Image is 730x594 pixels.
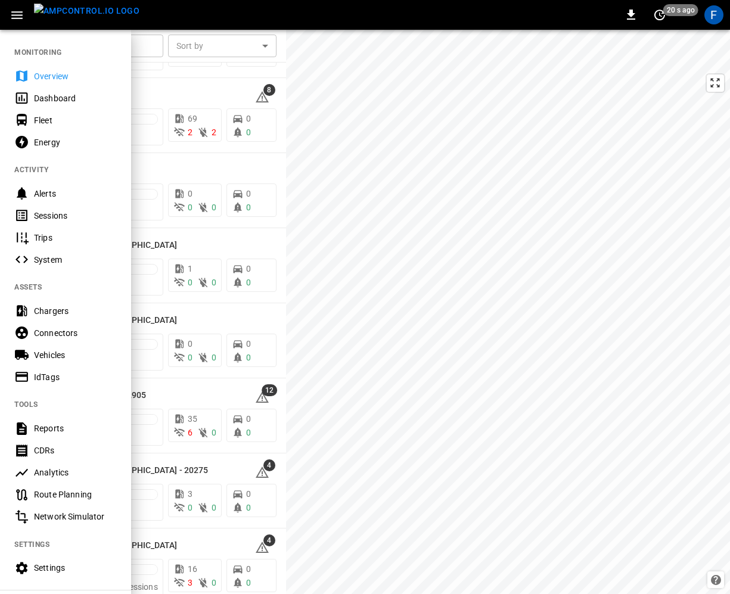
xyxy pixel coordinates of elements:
div: Connectors [34,327,117,339]
div: Vehicles [34,349,117,361]
div: CDRs [34,444,117,456]
div: Trips [34,232,117,244]
div: Analytics [34,467,117,478]
div: Fleet [34,114,117,126]
div: Network Simulator [34,511,117,523]
div: Settings [34,562,117,574]
div: Dashboard [34,92,117,104]
div: profile-icon [704,5,723,24]
div: System [34,254,117,266]
div: Sessions [34,210,117,222]
div: Route Planning [34,489,117,500]
div: Alerts [34,188,117,200]
img: ampcontrol.io logo [34,4,139,18]
div: Chargers [34,305,117,317]
div: IdTags [34,371,117,383]
div: Energy [34,136,117,148]
span: 20 s ago [663,4,698,16]
div: Overview [34,70,117,82]
button: set refresh interval [650,5,669,24]
div: Reports [34,422,117,434]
